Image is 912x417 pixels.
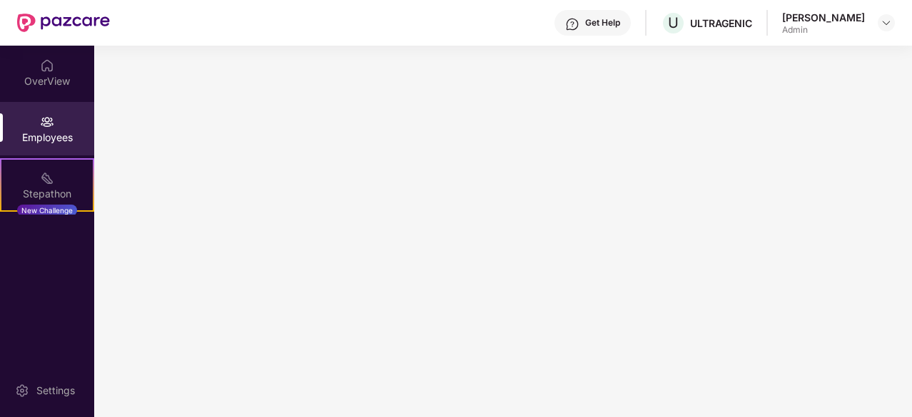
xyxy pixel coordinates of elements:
[17,14,110,32] img: New Pazcare Logo
[782,24,865,36] div: Admin
[690,16,752,30] div: ULTRAGENIC
[32,383,79,398] div: Settings
[881,17,892,29] img: svg+xml;base64,PHN2ZyBpZD0iRHJvcGRvd24tMzJ4MzIiIHhtbG5zPSJodHRwOi8vd3d3LnczLm9yZy8yMDAwL3N2ZyIgd2...
[40,171,54,185] img: svg+xml;base64,PHN2ZyB4bWxucz0iaHR0cDovL3d3dy53My5vcmcvMjAwMC9zdmciIHdpZHRoPSIyMSIgaGVpZ2h0PSIyMC...
[668,14,679,31] span: U
[40,115,54,129] img: svg+xml;base64,PHN2ZyBpZD0iRW1wbG95ZWVzIiB4bWxucz0iaHR0cDovL3d3dy53My5vcmcvMjAwMC9zdmciIHdpZHRoPS...
[17,205,77,216] div: New Challenge
[782,11,865,24] div: [PERSON_NAME]
[565,17,579,31] img: svg+xml;base64,PHN2ZyBpZD0iSGVscC0zMngzMiIgeG1sbnM9Imh0dHA6Ly93d3cudzMub3JnLzIwMDAvc3ZnIiB3aWR0aD...
[585,17,620,29] div: Get Help
[1,187,93,201] div: Stepathon
[15,383,29,398] img: svg+xml;base64,PHN2ZyBpZD0iU2V0dGluZy0yMHgyMCIgeG1sbnM9Imh0dHA6Ly93d3cudzMub3JnLzIwMDAvc3ZnIiB3aW...
[40,58,54,73] img: svg+xml;base64,PHN2ZyBpZD0iSG9tZSIgeG1sbnM9Imh0dHA6Ly93d3cudzMub3JnLzIwMDAvc3ZnIiB3aWR0aD0iMjAiIG...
